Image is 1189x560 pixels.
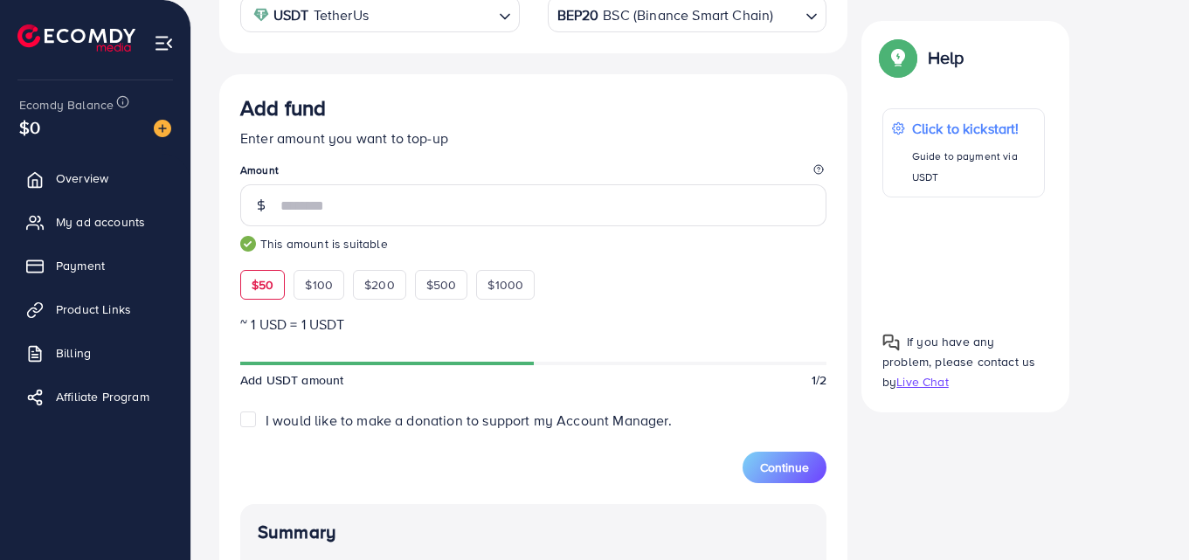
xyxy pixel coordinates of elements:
[760,459,809,476] span: Continue
[1115,481,1176,547] iframe: Chat
[56,257,105,274] span: Payment
[56,301,131,318] span: Product Links
[912,146,1035,188] p: Guide to payment via USDT
[56,388,149,405] span: Affiliate Program
[557,3,599,28] strong: BEP20
[19,96,114,114] span: Ecomdy Balance
[775,1,798,28] input: Search for option
[56,169,108,187] span: Overview
[154,120,171,137] img: image
[896,373,948,391] span: Live Chat
[882,332,1035,390] span: If you have any problem, please contact us by
[240,236,256,252] img: guide
[882,42,914,73] img: Popup guide
[603,3,773,28] span: BSC (Binance Smart Chain)
[13,204,177,239] a: My ad accounts
[154,33,174,53] img: menu
[13,161,177,196] a: Overview
[13,292,177,327] a: Product Links
[314,3,369,28] span: TetherUs
[240,162,826,184] legend: Amount
[13,248,177,283] a: Payment
[240,371,343,389] span: Add USDT amount
[13,335,177,370] a: Billing
[240,95,326,121] h3: Add fund
[240,235,826,252] small: This amount is suitable
[19,114,40,140] span: $0
[258,522,809,543] h4: Summary
[812,371,826,389] span: 1/2
[374,1,492,28] input: Search for option
[266,411,672,430] span: I would like to make a donation to support my Account Manager.
[17,24,135,52] img: logo
[252,276,273,294] span: $50
[56,344,91,362] span: Billing
[487,276,523,294] span: $1000
[240,128,826,149] p: Enter amount you want to top-up
[305,276,333,294] span: $100
[426,276,457,294] span: $500
[928,47,964,68] p: Help
[912,118,1035,139] p: Click to kickstart!
[56,213,145,231] span: My ad accounts
[253,7,269,23] img: coin
[273,3,309,28] strong: USDT
[882,333,900,350] img: Popup guide
[743,452,826,483] button: Continue
[240,314,826,335] p: ~ 1 USD = 1 USDT
[13,379,177,414] a: Affiliate Program
[364,276,395,294] span: $200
